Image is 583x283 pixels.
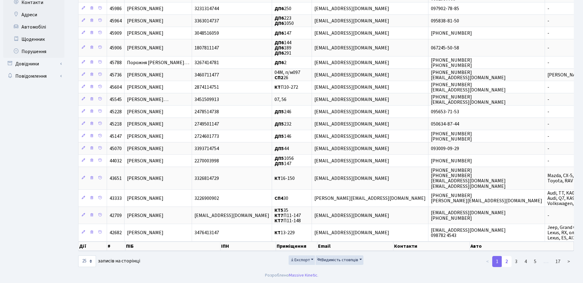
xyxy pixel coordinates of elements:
span: 2 [274,59,286,66]
span: 097902-78-85 [431,5,459,12]
button: Експорт [289,255,315,265]
b: СП2 [274,74,283,81]
span: 45228 [109,108,122,115]
span: [PERSON_NAME] [127,108,163,115]
span: 44032 [109,157,122,164]
span: 16-150 [274,175,295,182]
span: [EMAIL_ADDRESS][DOMAIN_NAME] [314,5,389,12]
span: 146 [274,133,291,140]
span: 07, 56 [274,96,286,103]
th: # [107,242,125,251]
span: 42709 [109,212,122,219]
th: Контакти [393,242,470,251]
span: [PERSON_NAME] [127,133,163,140]
span: 093009-09-29 [431,145,459,152]
span: 45070 [109,145,122,152]
span: - [547,157,549,164]
span: [PERSON_NAME] [127,121,163,127]
span: [EMAIL_ADDRESS][DOMAIN_NAME] [314,30,389,37]
span: 3393714754 [194,145,219,152]
span: [EMAIL_ADDRESS][DOMAIN_NAME] [314,229,389,236]
b: ДП6 [274,59,284,66]
span: 35 П11-147 П11-148 [274,207,301,224]
span: [EMAIL_ADDRESS][DOMAIN_NAME] [314,133,389,140]
span: 2270003998 [194,157,219,164]
th: Приміщення [276,242,317,251]
b: ДП6 [274,50,284,56]
span: - [547,96,549,103]
span: - [547,45,549,51]
a: Повідомлення [3,70,64,82]
span: [EMAIL_ADDRESS][DOMAIN_NAME] [314,17,389,24]
span: [PHONE_NUMBER] [EMAIL_ADDRESS][DOMAIN_NAME] [431,69,506,81]
span: 45986 [109,5,122,12]
label: записів на сторінці [78,255,140,267]
button: Видимість стовпців [316,255,363,265]
span: - [547,145,549,152]
span: - [547,17,549,24]
th: Email [317,242,393,251]
span: [PERSON_NAME] [127,212,163,219]
b: КТ7 [274,217,283,224]
b: ДП6 [274,20,284,27]
span: 43333 [109,195,122,202]
a: 4 [521,256,531,267]
span: 232 [274,121,291,127]
span: 144 189 291 [274,39,291,56]
span: [EMAIL_ADDRESS][DOMAIN_NAME] [194,212,269,219]
span: 067245-50-58 [431,45,459,51]
span: - [547,5,549,12]
span: [PHONE_NUMBER] [PHONE_NUMBER] [431,57,472,69]
b: КТ7 [274,212,283,219]
a: 1 [492,256,502,267]
span: [PERSON_NAME] [127,195,163,202]
span: 13-229 [274,229,295,236]
b: ДП5 [274,155,284,162]
b: ДП5 [274,108,284,115]
span: 3226900902 [194,195,219,202]
a: 17 [552,256,564,267]
a: Довідники [3,58,64,70]
span: 3476413147 [194,229,219,236]
a: Порушення [3,45,64,58]
span: [PERSON_NAME] [127,72,163,78]
span: Порожня [PERSON_NAME]… [127,59,189,66]
span: 3231314744 [194,5,219,12]
span: [PHONE_NUMBER] [431,30,472,37]
span: [PHONE_NUMBER] [EMAIL_ADDRESS][DOMAIN_NAME] [431,81,506,93]
span: [PERSON_NAME] [127,30,163,37]
span: 45736 [109,72,122,78]
select: записів на сторінці [78,255,96,267]
span: [PHONE_NUMBER] [EMAIL_ADDRESS][DOMAIN_NAME] [431,94,506,106]
b: ДП6 [274,39,284,46]
span: 2478514738 [194,108,219,115]
span: 095838-81-50 [431,17,459,24]
div: Розроблено . [265,272,318,279]
span: 3048516059 [194,30,219,37]
span: 250 [274,5,291,12]
span: 1807811147 [194,45,219,51]
span: 3363014737 [194,17,219,24]
span: [PERSON_NAME]… [127,96,168,103]
span: [PERSON_NAME] [127,17,163,24]
span: [EMAIL_ADDRESS][DOMAIN_NAME] [314,59,389,66]
span: 04М, п/м097 26 [274,69,300,81]
b: ДП6 [274,30,284,37]
a: Автомобілі [3,21,64,33]
span: 246 [274,108,291,115]
span: [EMAIL_ADDRESS][DOMAIN_NAME] 098782 4543 [431,227,506,239]
span: 44 [274,145,289,152]
span: [PERSON_NAME] [127,84,163,91]
span: [PERSON_NAME] [127,175,163,182]
a: Massive Kinetic [289,272,317,278]
th: ІПН [221,242,276,251]
span: [PERSON_NAME] [127,145,163,152]
span: [EMAIL_ADDRESS][DOMAIN_NAME] [PHONE_NUMBER] [431,210,506,222]
span: [PERSON_NAME] [127,229,163,236]
span: [EMAIL_ADDRESS][DOMAIN_NAME] [314,175,389,182]
a: 2 [502,256,512,267]
span: 42682 [109,229,122,236]
a: Адреси [3,9,64,21]
b: ДП5 [274,121,284,127]
span: 050634-87-44 [431,121,459,127]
